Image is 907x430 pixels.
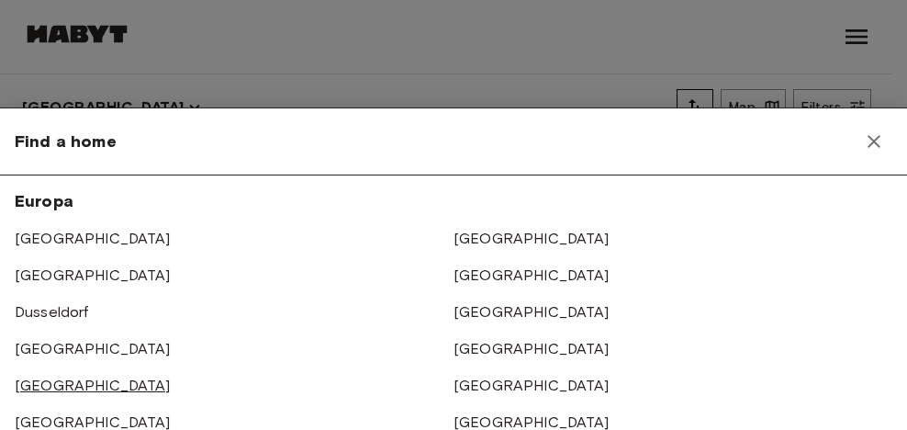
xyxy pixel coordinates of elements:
[15,303,89,321] a: Dusseldorf
[453,303,610,321] a: [GEOGRAPHIC_DATA]
[453,230,610,247] a: [GEOGRAPHIC_DATA]
[453,377,610,394] a: [GEOGRAPHIC_DATA]
[15,266,171,284] a: [GEOGRAPHIC_DATA]
[453,340,610,357] a: [GEOGRAPHIC_DATA]
[15,130,117,153] span: Find a home
[453,266,610,284] a: [GEOGRAPHIC_DATA]
[15,377,171,394] a: [GEOGRAPHIC_DATA]
[15,230,171,247] a: [GEOGRAPHIC_DATA]
[15,340,171,357] a: [GEOGRAPHIC_DATA]
[15,191,73,211] span: Europa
